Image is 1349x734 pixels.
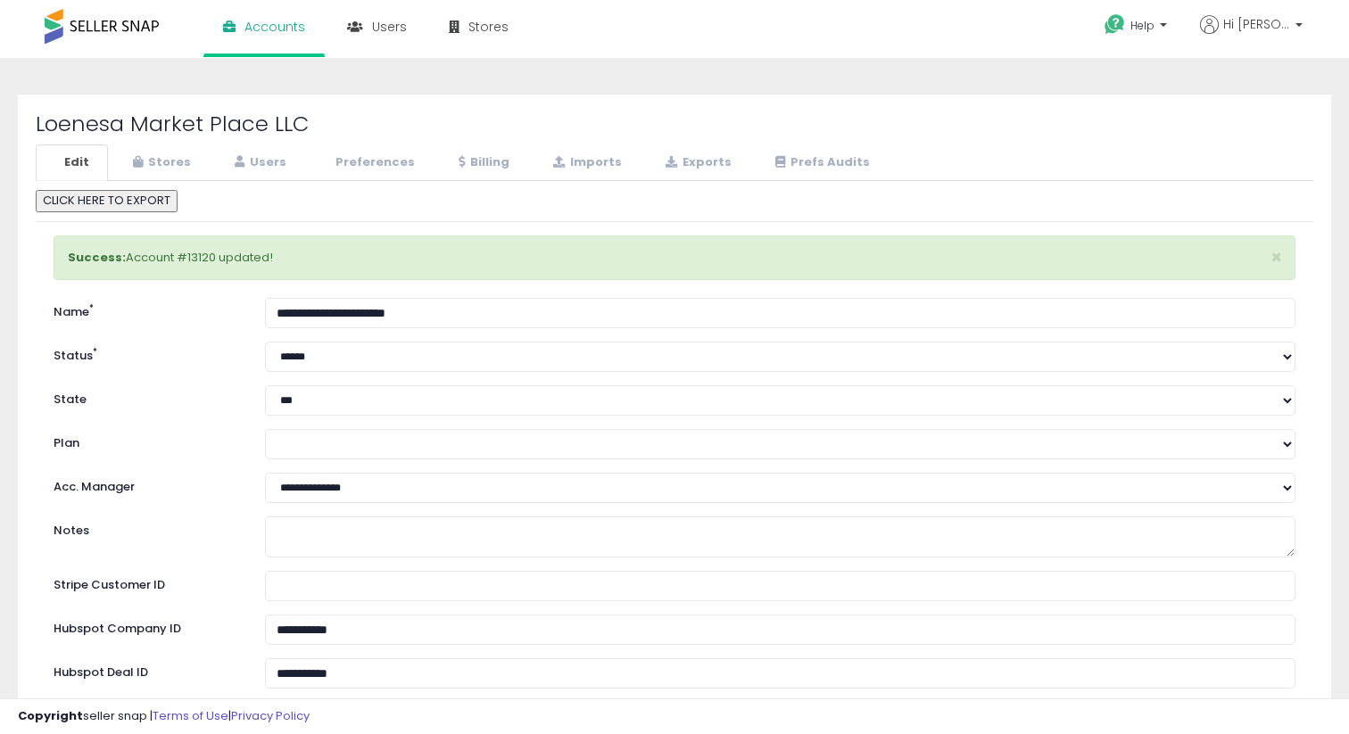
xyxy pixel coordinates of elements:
a: Imports [530,144,641,181]
a: Prefs Audits [752,144,889,181]
label: Notes [40,516,252,540]
strong: Copyright [18,707,83,724]
a: Users [211,144,305,181]
span: Stores [468,18,509,36]
label: Plan [40,429,252,452]
a: Privacy Policy [231,707,310,724]
label: Hubspot Company ID [40,614,252,638]
label: Stripe Customer ID [40,571,252,594]
h2: Loenesa Market Place LLC [36,112,1313,136]
a: Hi [PERSON_NAME] [1200,15,1303,55]
div: seller snap | | [18,708,310,725]
button: CLICK HERE TO EXPORT [36,190,178,212]
label: State [40,385,252,408]
div: Account #13120 updated! [54,235,1295,281]
a: Preferences [307,144,434,181]
label: Name [40,298,252,321]
a: Edit [36,144,108,181]
button: × [1270,248,1282,267]
a: Stores [110,144,210,181]
a: Billing [435,144,528,181]
span: Hi [PERSON_NAME] [1223,15,1290,33]
span: Help [1130,18,1155,33]
a: Terms of Use [153,707,228,724]
a: Exports [642,144,750,181]
i: Get Help [1104,13,1126,36]
label: Acc. Manager [40,473,252,496]
span: Users [372,18,407,36]
label: Status [40,342,252,365]
label: Hubspot Deal ID [40,658,252,681]
span: Accounts [244,18,305,36]
strong: Success: [68,249,126,266]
